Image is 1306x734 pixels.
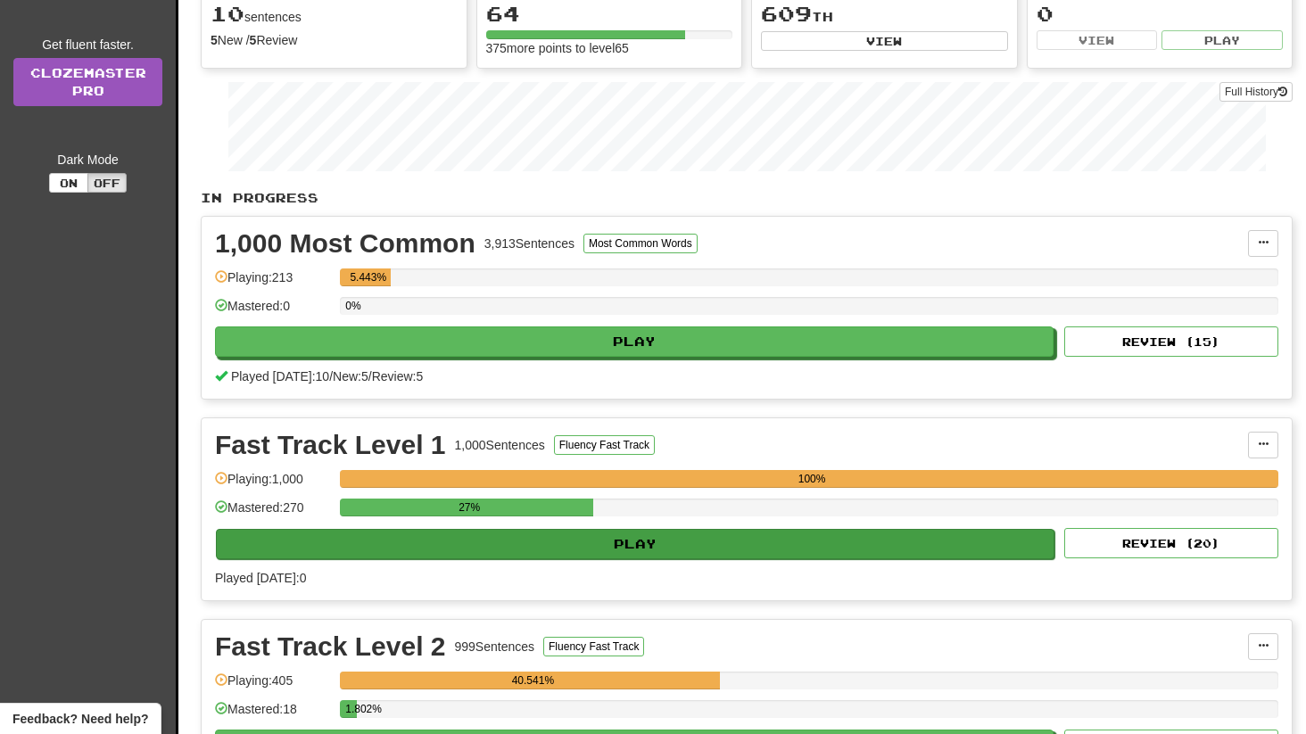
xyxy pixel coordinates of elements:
[215,268,331,298] div: Playing: 213
[215,499,331,528] div: Mastered: 270
[761,1,812,26] span: 609
[761,3,1008,26] div: th
[455,436,545,454] div: 1,000 Sentences
[12,710,148,728] span: Open feedback widget
[455,638,535,656] div: 999 Sentences
[87,173,127,193] button: Off
[215,326,1054,357] button: Play
[49,173,88,193] button: On
[201,189,1293,207] p: In Progress
[484,235,574,252] div: 3,913 Sentences
[1064,326,1278,357] button: Review (15)
[1219,82,1293,102] button: Full History
[215,633,446,660] div: Fast Track Level 2
[1037,3,1284,25] div: 0
[211,33,218,47] strong: 5
[215,432,446,458] div: Fast Track Level 1
[215,571,306,585] span: Played [DATE]: 0
[1161,30,1283,50] button: Play
[211,1,244,26] span: 10
[215,470,331,499] div: Playing: 1,000
[1064,528,1278,558] button: Review (20)
[231,369,329,383] span: Played [DATE]: 10
[215,672,331,701] div: Playing: 405
[211,3,458,26] div: sentences
[13,36,162,54] div: Get fluent faster.
[216,529,1054,559] button: Play
[345,268,391,286] div: 5.443%
[486,3,733,25] div: 64
[215,230,475,257] div: 1,000 Most Common
[250,33,257,47] strong: 5
[345,470,1278,488] div: 100%
[761,31,1008,51] button: View
[543,637,644,656] button: Fluency Fast Track
[345,499,593,516] div: 27%
[345,700,357,718] div: 1.802%
[1037,30,1158,50] button: View
[333,369,368,383] span: New: 5
[329,369,333,383] span: /
[583,234,698,253] button: Most Common Words
[13,151,162,169] div: Dark Mode
[211,31,458,49] div: New / Review
[554,435,655,455] button: Fluency Fast Track
[345,672,720,689] div: 40.541%
[372,369,424,383] span: Review: 5
[13,58,162,106] a: ClozemasterPro
[215,700,331,730] div: Mastered: 18
[368,369,372,383] span: /
[215,297,331,326] div: Mastered: 0
[486,39,733,57] div: 375 more points to level 65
